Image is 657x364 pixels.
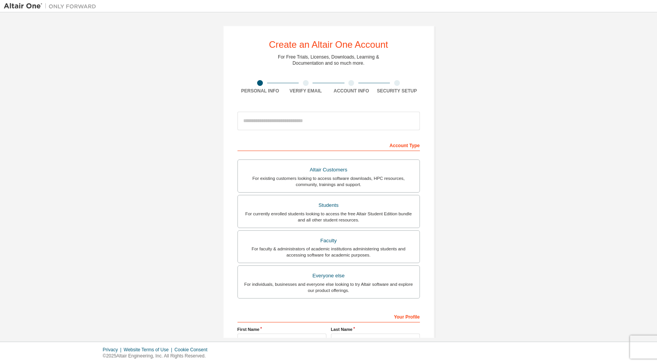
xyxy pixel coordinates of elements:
div: Account Type [237,139,420,151]
div: Cookie Consent [174,347,212,353]
img: Altair One [4,2,100,10]
div: For faculty & administrators of academic institutions administering students and accessing softwa... [242,246,415,258]
div: Personal Info [237,88,283,94]
label: First Name [237,326,326,332]
div: For currently enrolled students looking to access the free Altair Student Edition bundle and all ... [242,211,415,223]
div: Students [242,200,415,211]
div: Everyone else [242,270,415,281]
div: For individuals, businesses and everyone else looking to try Altair software and explore our prod... [242,281,415,294]
div: Your Profile [237,310,420,322]
div: Verify Email [283,88,329,94]
p: © 2025 Altair Engineering, Inc. All Rights Reserved. [103,353,212,359]
div: Security Setup [374,88,420,94]
label: Last Name [331,326,420,332]
div: Create an Altair One Account [269,40,388,49]
div: For existing customers looking to access software downloads, HPC resources, community, trainings ... [242,175,415,188]
div: For Free Trials, Licenses, Downloads, Learning & Documentation and so much more. [278,54,379,66]
div: Faculty [242,235,415,246]
div: Privacy [103,347,124,353]
div: Altair Customers [242,164,415,175]
div: Website Terms of Use [124,347,174,353]
div: Account Info [329,88,374,94]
